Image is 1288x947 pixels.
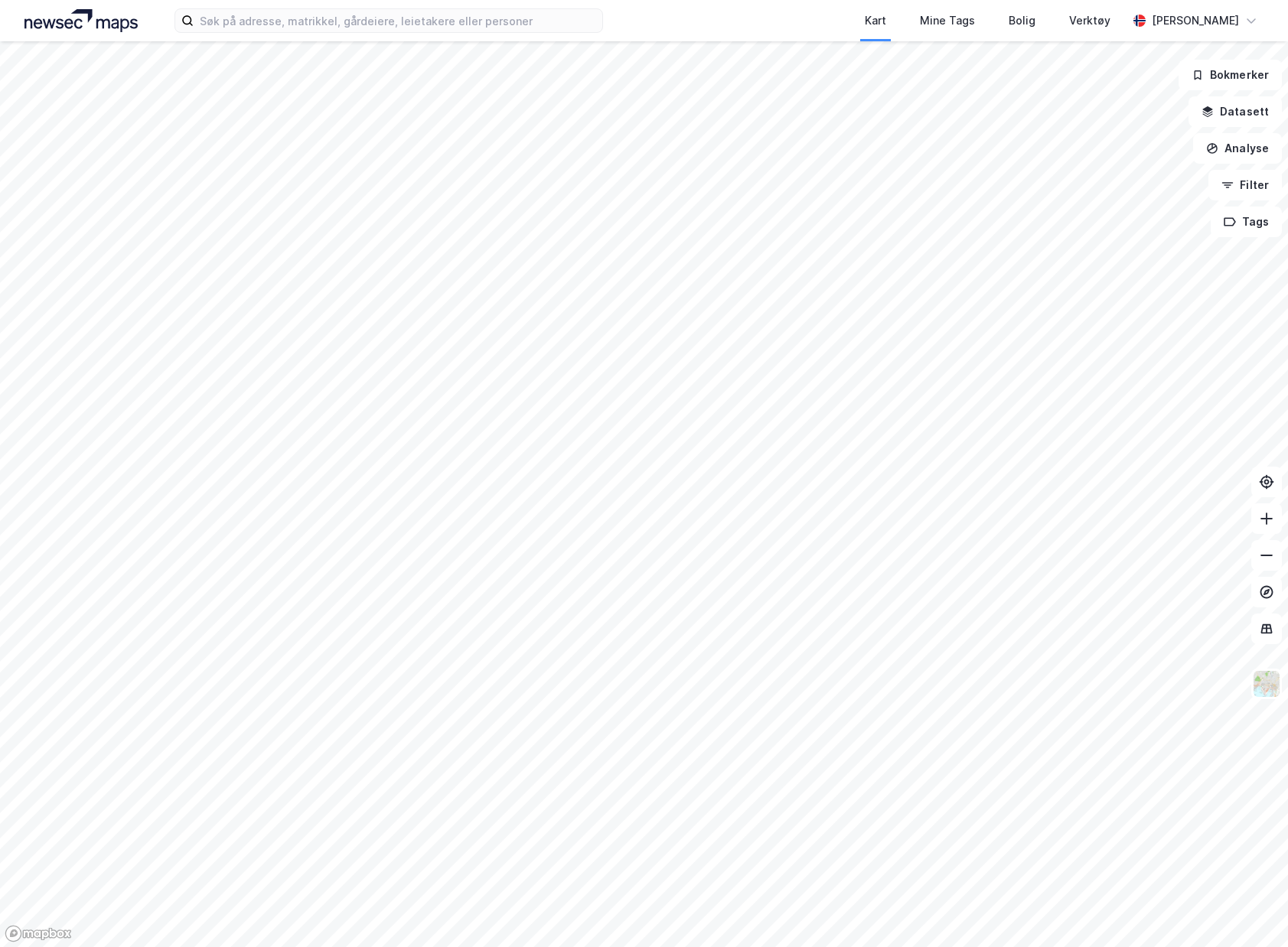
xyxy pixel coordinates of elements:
[920,11,975,30] div: Mine Tags
[865,11,886,30] div: Kart
[1211,874,1288,947] div: Kontrollprogram for chat
[1152,11,1239,30] div: [PERSON_NAME]
[1069,11,1110,30] div: Verktøy
[1211,874,1288,947] iframe: Chat Widget
[1009,11,1035,30] div: Bolig
[194,9,602,32] input: Søk på adresse, matrikkel, gårdeiere, leietakere eller personer
[24,9,138,32] img: logo.a4113a55bc3d86da70a041830d287a7e.svg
